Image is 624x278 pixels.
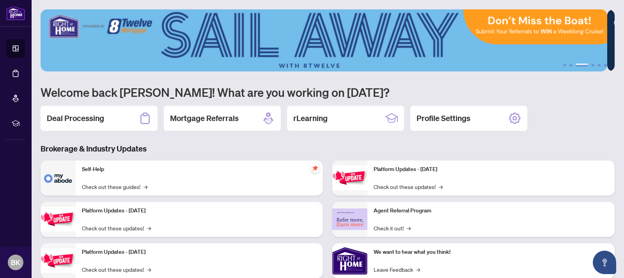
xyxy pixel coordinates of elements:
span: BK [11,257,20,268]
p: Platform Updates - [DATE] [82,248,317,257]
a: Check out these updates!→ [82,265,151,274]
a: Leave Feedback→ [374,265,420,274]
p: Self-Help [82,165,317,174]
img: Platform Updates - June 23, 2025 [332,166,367,190]
h2: Profile Settings [417,113,470,124]
a: Check out these guides!→ [82,182,147,191]
p: Platform Updates - [DATE] [374,165,608,174]
p: We want to hear what you think! [374,248,608,257]
h2: Mortgage Referrals [170,113,239,124]
img: logo [6,6,25,20]
button: 4 [591,64,594,67]
a: Check it out!→ [374,224,411,232]
span: → [147,265,151,274]
span: → [416,265,420,274]
img: Agent Referral Program [332,208,367,230]
p: Agent Referral Program [374,207,608,215]
h2: Deal Processing [47,113,104,124]
span: → [147,224,151,232]
span: → [439,182,443,191]
img: Self-Help [41,160,76,196]
a: Check out these updates!→ [374,182,443,191]
a: Check out these updates!→ [82,224,151,232]
button: 5 [597,64,601,67]
img: Slide 2 [41,9,607,71]
button: 2 [569,64,573,67]
h1: Welcome back [PERSON_NAME]! What are you working on [DATE]? [41,85,615,100]
img: Platform Updates - July 21, 2025 [41,248,76,273]
span: pushpin [310,164,320,173]
h2: rLearning [293,113,328,124]
img: Platform Updates - September 16, 2025 [41,207,76,232]
span: → [407,224,411,232]
button: 6 [604,64,607,67]
button: 1 [563,64,566,67]
h3: Brokerage & Industry Updates [41,143,615,154]
button: 3 [576,64,588,67]
button: Open asap [593,251,616,274]
p: Platform Updates - [DATE] [82,207,317,215]
span: → [144,182,147,191]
